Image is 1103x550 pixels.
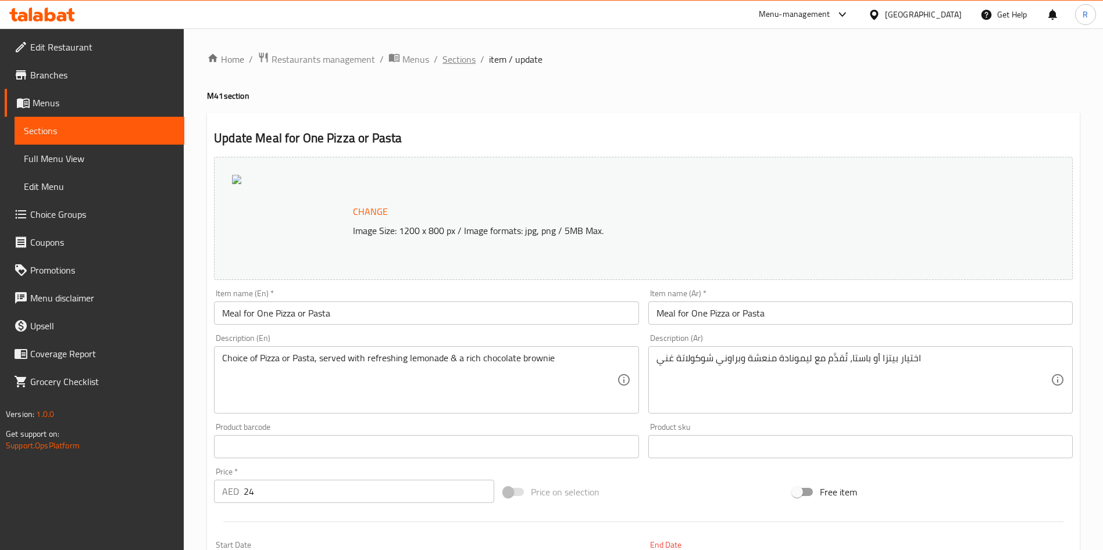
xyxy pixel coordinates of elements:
li: / [249,52,253,66]
h2: Update Meal for One Pizza or Pasta [214,130,1073,147]
input: Please enter price [244,480,494,503]
textarea: اختيار بيتزا أو باستا، تُقدَّم مع ليمونادة منعشة وبراوني شوكولاتة غني [656,353,1051,408]
span: Edit Restaurant [30,40,175,54]
li: / [434,52,438,66]
a: Coupons [5,228,184,256]
a: Home [207,52,244,66]
a: Sections [15,117,184,145]
span: Coupons [30,235,175,249]
span: Change [353,203,388,220]
span: Menus [33,96,175,110]
input: Please enter product sku [648,435,1073,458]
input: Enter name En [214,301,638,325]
img: EF3151E71E55F33AACFD5778105FBE3D [232,175,241,184]
span: Menu disclaimer [30,291,175,305]
nav: breadcrumb [207,52,1080,67]
h4: M41 section [207,90,1080,102]
a: Menu disclaimer [5,284,184,312]
a: Grocery Checklist [5,368,184,396]
span: Sections [24,124,175,138]
li: / [380,52,384,66]
a: Support.OpsPlatform [6,438,80,453]
span: Free item [820,485,857,499]
a: Sections [442,52,476,66]
a: Full Menu View [15,145,184,172]
span: Coverage Report [30,347,175,361]
span: Version: [6,407,34,422]
p: Image Size: 1200 x 800 px / Image formats: jpg, png / 5MB Max. [348,224,965,238]
a: Promotions [5,256,184,284]
span: Menus [402,52,429,66]
span: 1.0.0 [36,407,54,422]
button: Change [348,200,392,224]
span: Restaurants management [272,52,375,66]
a: Edit Menu [15,172,184,200]
input: Please enter product barcode [214,435,638,458]
a: Upsell [5,312,184,340]
input: Enter name Ar [648,301,1073,325]
span: Full Menu View [24,152,175,166]
span: Get support on: [6,426,59,441]
span: Choice Groups [30,207,175,221]
div: Menu-management [759,8,830,21]
span: Edit Menu [24,179,175,193]
span: Grocery Checklist [30,375,175,389]
span: Upsell [30,319,175,333]
p: AED [222,484,239,498]
li: / [480,52,484,66]
span: Branches [30,68,175,82]
div: [GEOGRAPHIC_DATA] [885,8,962,21]
a: Menus [5,89,184,117]
span: item / update [489,52,542,66]
a: Restaurants management [258,52,375,67]
a: Choice Groups [5,200,184,228]
span: Price on selection [531,485,599,499]
a: Menus [388,52,429,67]
span: Promotions [30,263,175,277]
a: Coverage Report [5,340,184,368]
a: Branches [5,61,184,89]
a: Edit Restaurant [5,33,184,61]
span: R [1083,8,1088,21]
textarea: Choice of Pizza or Pasta, served with refreshing lemonade & a rich chocolate brownie [222,353,616,408]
